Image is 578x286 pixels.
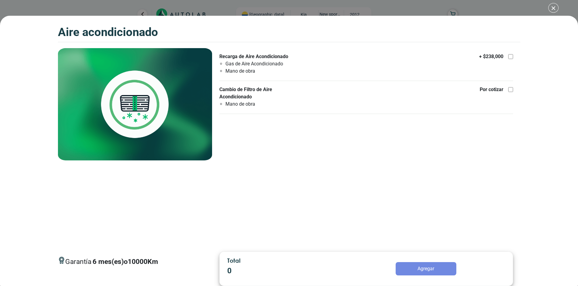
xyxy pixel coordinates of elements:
[219,86,289,100] p: Cambio de Filtro de Aire Acondicionado
[225,60,289,67] li: Gas de Aire Acondicionado
[58,25,158,39] h3: Aire Acondicionado
[225,67,289,75] li: Mano de obra
[227,257,241,264] span: Total
[65,257,158,272] span: Garantía
[93,257,158,267] p: 6 mes(es) o 10000 Km
[225,100,289,108] li: Mano de obra
[219,53,289,60] p: Recarga de Aire Acondicionado
[227,265,338,276] p: 0
[396,262,456,275] button: Agregar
